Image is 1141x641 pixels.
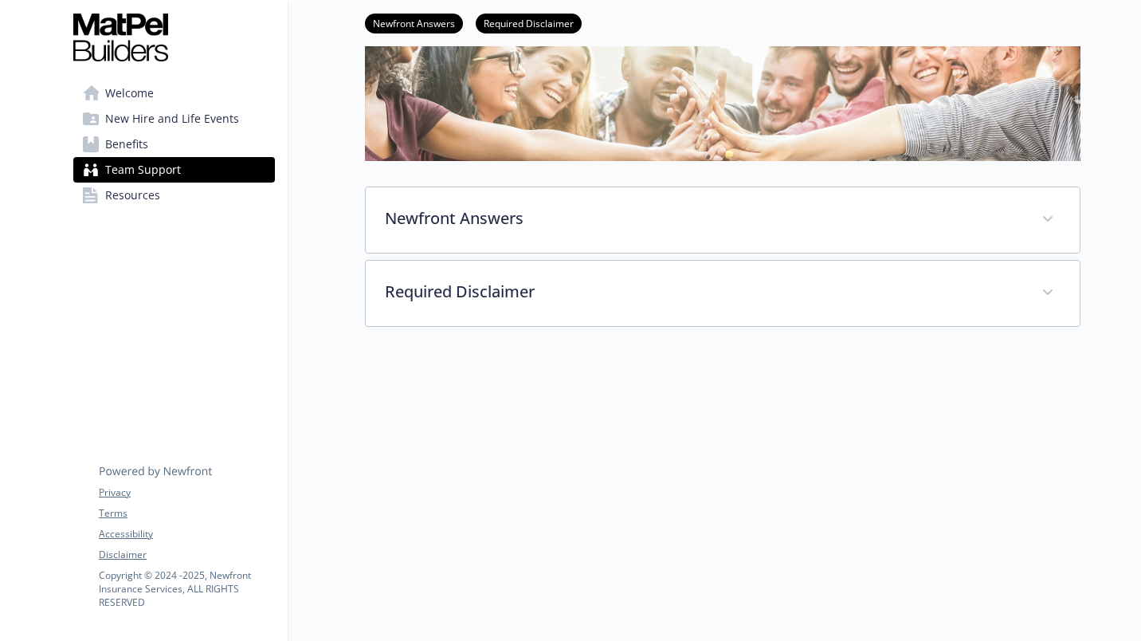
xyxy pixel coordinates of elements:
p: Newfront Answers [385,206,1022,230]
span: Team Support [105,157,181,183]
p: Copyright © 2024 - 2025 , Newfront Insurance Services, ALL RIGHTS RESERVED [99,568,274,609]
span: Welcome [105,81,154,106]
p: Required Disclaimer [385,280,1022,304]
a: Resources [73,183,275,208]
a: Required Disclaimer [476,15,582,30]
a: Benefits [73,132,275,157]
a: Accessibility [99,527,274,541]
span: New Hire and Life Events [105,106,239,132]
div: Newfront Answers [366,187,1080,253]
a: Disclaimer [99,548,274,562]
a: New Hire and Life Events [73,106,275,132]
a: Team Support [73,157,275,183]
span: Resources [105,183,160,208]
img: team support page banner [365,12,1080,161]
a: Welcome [73,81,275,106]
a: Terms [99,506,274,521]
a: Privacy [99,486,274,500]
span: Benefits [105,132,148,157]
a: Newfront Answers [365,15,463,30]
div: Required Disclaimer [366,261,1080,326]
